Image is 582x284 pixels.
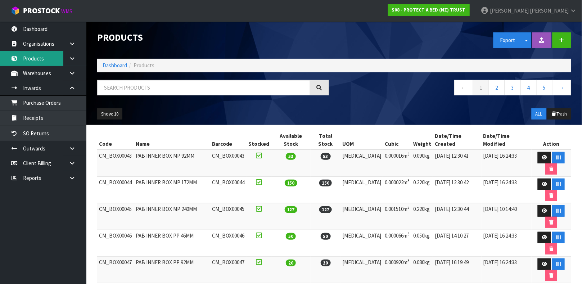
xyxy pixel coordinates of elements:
[552,80,571,95] a: →
[97,130,134,150] th: Code
[286,153,296,160] span: 53
[482,130,532,150] th: Date/Time Modified
[433,177,481,203] td: [DATE] 12:30:42
[482,203,532,230] td: [DATE] 10:14:40
[547,108,571,120] button: Trash
[134,130,210,150] th: Name
[482,177,532,203] td: [DATE] 16:24:33
[433,203,481,230] td: [DATE] 12:30:44
[285,206,297,213] span: 127
[134,257,210,283] td: PAB INNER BOX PP 92MM
[97,32,329,43] h1: Products
[97,150,134,177] td: CM_BOX00043
[210,177,247,203] td: CM_BOX00044
[271,130,311,150] th: Available Stock
[103,62,127,69] a: Dashboard
[340,150,383,177] td: [MEDICAL_DATA]
[392,7,466,13] strong: S08 - PROTECT A BED (NZ) TRUST
[134,203,210,230] td: PAB INNER BOX MP 240MM
[97,257,134,283] td: CM_BOX00047
[482,257,532,283] td: [DATE] 16:24:33
[490,7,529,14] span: [PERSON_NAME]
[411,177,433,203] td: 0.220kg
[340,130,383,150] th: UOM
[210,230,247,257] td: CM_BOX00046
[433,257,481,283] td: [DATE] 16:19:49
[319,180,332,186] span: 150
[407,231,410,236] sup: 3
[210,257,247,283] td: CM_BOX00047
[493,32,522,48] button: Export
[311,130,341,150] th: Total Stock
[433,130,481,150] th: Date/Time Created
[247,130,271,150] th: Stocked
[285,180,297,186] span: 150
[411,203,433,230] td: 0.220kg
[505,80,521,95] a: 3
[321,233,331,240] span: 50
[61,8,72,15] small: WMS
[454,80,473,95] a: ←
[411,130,433,150] th: Weight
[407,178,410,183] sup: 3
[482,230,532,257] td: [DATE] 16:24:33
[11,6,20,15] img: cube-alt.png
[97,203,134,230] td: CM_BOX00045
[340,230,383,257] td: [MEDICAL_DATA]
[532,130,572,150] th: Action
[407,205,410,210] sup: 3
[286,233,296,240] span: 50
[321,260,331,266] span: 20
[482,150,532,177] td: [DATE] 16:24:33
[210,150,247,177] td: CM_BOX00043
[520,80,537,95] a: 4
[97,80,310,95] input: Search products
[383,257,411,283] td: 0.000920m
[97,177,134,203] td: CM_BOX00044
[530,7,569,14] span: [PERSON_NAME]
[489,80,505,95] a: 2
[134,62,154,69] span: Products
[340,203,383,230] td: [MEDICAL_DATA]
[97,230,134,257] td: CM_BOX00046
[383,203,411,230] td: 0.001510m
[210,203,247,230] td: CM_BOX00045
[134,177,210,203] td: PAB INNER BOX MP 172MM
[433,230,481,257] td: [DATE] 14:10:27
[23,6,60,15] span: ProStock
[536,80,552,95] a: 5
[286,260,296,266] span: 20
[97,108,122,120] button: Show: 10
[134,150,210,177] td: PAB INNER BOX MP 92MM
[383,130,411,150] th: Cubic
[210,130,247,150] th: Barcode
[319,206,332,213] span: 127
[383,150,411,177] td: 0.000016m
[411,150,433,177] td: 0.090kg
[383,230,411,257] td: 0.000066m
[411,230,433,257] td: 0.050kg
[473,80,489,95] a: 1
[433,150,481,177] td: [DATE] 12:30:41
[383,177,411,203] td: 0.000022m
[134,230,210,257] td: PAB INNER BOX PP 46MM
[340,177,383,203] td: [MEDICAL_DATA]
[388,4,470,16] a: S08 - PROTECT A BED (NZ) TRUST
[340,257,383,283] td: [MEDICAL_DATA]
[407,152,410,157] sup: 3
[340,80,572,98] nav: Page navigation
[411,257,433,283] td: 0.080kg
[532,108,546,120] button: ALL
[321,153,331,160] span: 53
[407,258,410,263] sup: 3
